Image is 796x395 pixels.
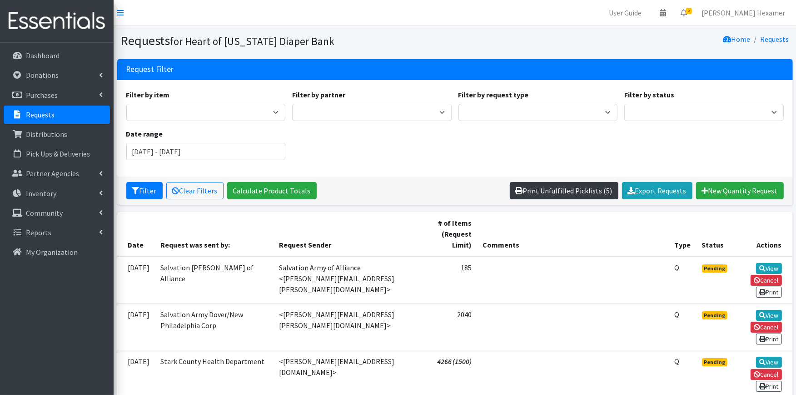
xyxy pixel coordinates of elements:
[420,212,478,256] th: # of Items (Request Limit)
[4,66,110,84] a: Donations
[274,212,420,256] th: Request Sender
[26,169,79,178] p: Partner Agencies
[4,6,110,36] img: HumanEssentials
[26,91,58,100] p: Purchases
[694,4,792,22] a: [PERSON_NAME] Hexamer
[675,357,680,366] abbr: Quantity
[26,208,63,218] p: Community
[478,212,669,256] th: Comments
[624,89,674,100] label: Filter by status
[155,212,274,256] th: Request was sent by:
[4,86,110,104] a: Purchases
[669,212,696,256] th: Type
[26,71,59,80] p: Donations
[4,164,110,182] a: Partner Agencies
[756,263,782,274] a: View
[26,189,56,198] p: Inventory
[117,303,155,350] td: [DATE]
[4,223,110,242] a: Reports
[675,263,680,272] abbr: Quantity
[126,65,174,74] h3: Request Filter
[696,212,735,256] th: Status
[155,303,274,350] td: Salvation Army Dover/New Philadelphia Corp
[292,89,345,100] label: Filter by partner
[702,358,728,366] span: Pending
[155,256,274,304] td: Salvation [PERSON_NAME] of Alliance
[117,256,155,304] td: [DATE]
[4,125,110,143] a: Distributions
[510,182,618,199] a: Print Unfulfilled Picklists (5)
[4,106,110,124] a: Requests
[420,256,478,304] td: 185
[26,248,78,257] p: My Organization
[126,143,286,160] input: January 1, 2011 - December 31, 2011
[4,145,110,163] a: Pick Ups & Deliveries
[166,182,224,199] a: Clear Filters
[702,264,728,273] span: Pending
[420,303,478,350] td: 2040
[756,287,782,298] a: Print
[26,110,55,119] p: Requests
[126,89,170,100] label: Filter by item
[675,310,680,319] abbr: Quantity
[751,369,782,380] a: Cancel
[4,46,110,65] a: Dashboard
[756,334,782,344] a: Print
[121,33,452,49] h1: Requests
[751,275,782,286] a: Cancel
[602,4,649,22] a: User Guide
[26,228,51,237] p: Reports
[117,212,155,256] th: Date
[274,303,420,350] td: <[PERSON_NAME][EMAIL_ADDRESS][PERSON_NAME][DOMAIN_NAME]>
[126,182,163,199] button: Filter
[4,184,110,203] a: Inventory
[126,128,163,139] label: Date range
[751,322,782,333] a: Cancel
[756,310,782,321] a: View
[274,256,420,304] td: Salvation Army of Alliance <[PERSON_NAME][EMAIL_ADDRESS][PERSON_NAME][DOMAIN_NAME]>
[734,212,792,256] th: Actions
[26,130,67,139] p: Distributions
[26,51,60,60] p: Dashboard
[702,311,728,319] span: Pending
[756,381,782,392] a: Print
[723,35,751,44] a: Home
[673,4,694,22] a: 5
[227,182,317,199] a: Calculate Product Totals
[458,89,529,100] label: Filter by request type
[761,35,789,44] a: Requests
[696,182,784,199] a: New Quantity Request
[686,8,692,14] span: 5
[4,204,110,222] a: Community
[622,182,692,199] a: Export Requests
[756,357,782,368] a: View
[26,149,90,158] p: Pick Ups & Deliveries
[4,243,110,261] a: My Organization
[170,35,335,48] small: for Heart of [US_STATE] Diaper Bank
